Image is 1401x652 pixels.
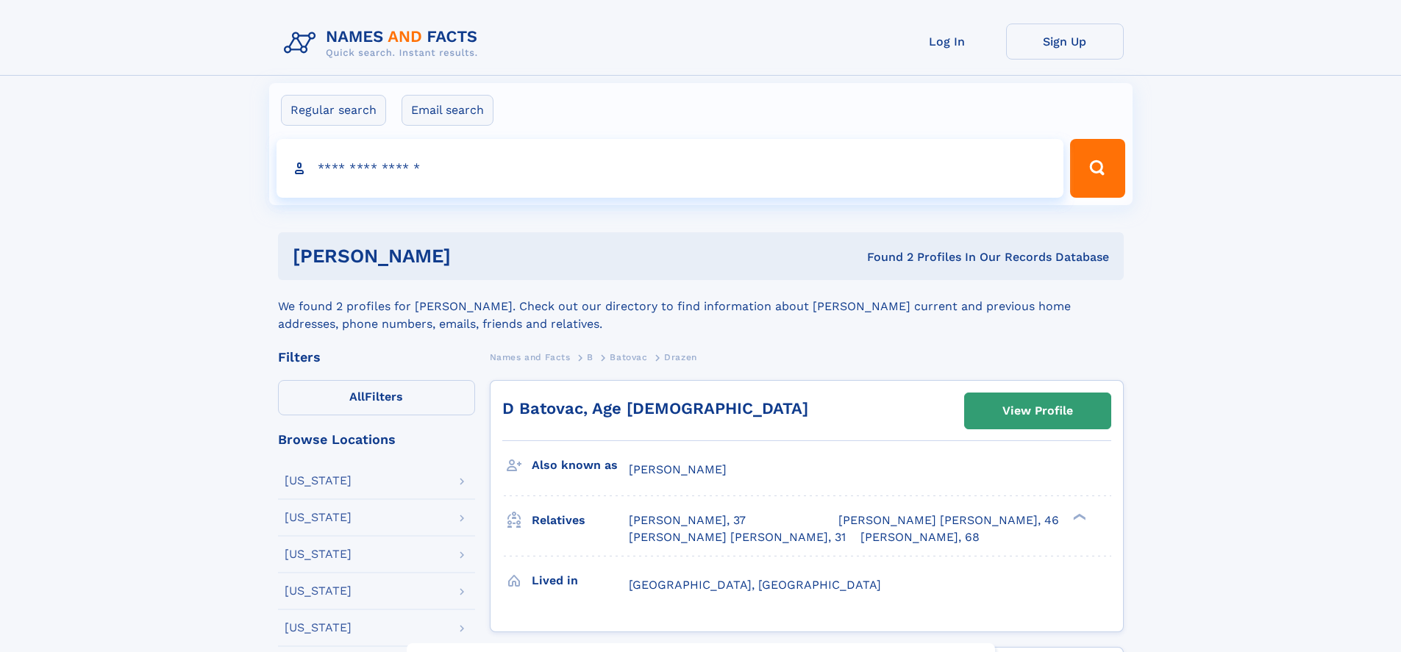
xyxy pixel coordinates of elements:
div: View Profile [1002,394,1073,428]
span: [GEOGRAPHIC_DATA], [GEOGRAPHIC_DATA] [629,578,881,592]
div: [US_STATE] [285,585,352,597]
a: View Profile [965,393,1111,429]
a: B [587,348,593,366]
div: ❯ [1069,512,1087,522]
a: D Batovac, Age [DEMOGRAPHIC_DATA] [502,399,808,418]
span: [PERSON_NAME] [629,462,727,476]
button: Search Button [1070,139,1124,198]
img: Logo Names and Facts [278,24,490,63]
a: [PERSON_NAME] [PERSON_NAME], 31 [629,529,846,545]
a: [PERSON_NAME], 37 [629,512,746,529]
a: Log In [888,24,1006,60]
label: Email search [402,95,493,126]
div: We found 2 profiles for [PERSON_NAME]. Check out our directory to find information about [PERSON_... [278,280,1124,333]
a: Sign Up [1006,24,1124,60]
h1: [PERSON_NAME] [293,247,659,265]
label: Regular search [281,95,386,126]
span: All [349,390,365,404]
input: search input [277,139,1064,198]
label: Filters [278,380,475,415]
span: Drazen [664,352,697,362]
span: B [587,352,593,362]
div: [US_STATE] [285,512,352,523]
a: Names and Facts [490,348,571,366]
div: [US_STATE] [285,475,352,487]
a: [PERSON_NAME], 68 [860,529,980,545]
div: Browse Locations [278,433,475,446]
a: Batovac [610,348,647,366]
div: Filters [278,351,475,364]
div: Found 2 Profiles In Our Records Database [659,249,1109,265]
h3: Relatives [532,508,629,533]
h3: Also known as [532,453,629,478]
h3: Lived in [532,568,629,593]
span: Batovac [610,352,647,362]
div: [US_STATE] [285,622,352,634]
a: [PERSON_NAME] [PERSON_NAME], 46 [838,512,1059,529]
div: [US_STATE] [285,548,352,560]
